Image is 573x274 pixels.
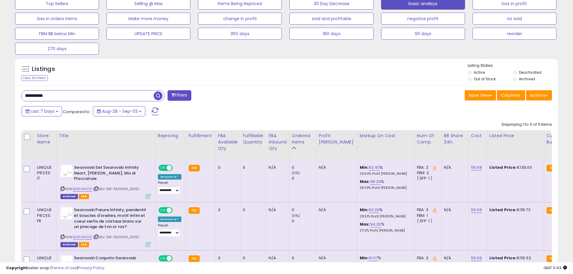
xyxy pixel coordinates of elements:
a: Terms of Use [51,265,77,271]
button: loss in orders items [15,13,99,25]
label: Out of Stock [474,76,496,82]
small: FBA [189,207,200,214]
small: FBA [189,255,200,262]
div: N/A [444,255,464,261]
div: 0 [292,255,316,261]
b: Listed Price: [489,207,517,213]
div: % [360,222,410,233]
div: UNIQUE PIECES FR [37,207,52,224]
a: 56.69 [471,165,482,171]
b: Min: [360,255,369,261]
span: OFF [172,165,181,171]
div: % [360,207,410,218]
div: N/A [319,255,353,261]
div: €119.33 [489,255,539,261]
div: FBA: 3 [417,207,437,213]
span: | SKU: SW-5521040_10001 [93,186,139,191]
div: ( SFP: 1 ) [417,176,437,181]
p: 38.09% Profit [PERSON_NAME] [360,186,410,190]
div: 0 [243,207,261,213]
div: ASIN: [60,207,151,246]
span: Last 7 Days [31,108,54,114]
div: % [360,255,410,266]
p: 28.51% Profit [PERSON_NAME] [360,214,410,219]
div: 0 [292,218,316,224]
div: FBM: 1 [417,213,437,218]
button: 360 days [198,28,282,40]
button: 90 days [381,28,465,40]
img: 31N-FOP8NLL._SL40_.jpg [60,165,72,177]
p: 37.12% Profit [PERSON_NAME] [360,229,410,233]
div: €119.72 [489,207,539,213]
span: ON [159,165,167,171]
span: ON [159,208,167,213]
strong: Copyright [6,265,28,271]
div: 0 [218,255,236,261]
small: FBA [547,207,558,214]
b: Swarovski Set Swarovski Infinity Heart, [PERSON_NAME], Mix di Placcature [74,165,147,183]
a: Privacy Policy [78,265,104,271]
small: (0%) [292,213,300,218]
div: FBM: 2 [417,170,437,176]
button: 270 days [15,43,99,55]
div: Title [59,133,153,139]
div: N/A [269,207,285,213]
div: 0 [292,207,316,213]
div: N/A [319,207,353,213]
span: Aug-28 - Sep-03 [102,108,138,114]
button: reorder [473,28,556,40]
div: Clear All Filters [21,75,48,81]
button: sold and profitable [289,13,373,25]
b: Max: [360,221,370,227]
div: 0 [292,176,316,181]
small: FBA [547,165,558,171]
a: 61.07 [369,255,378,261]
div: 0 [243,165,261,170]
button: Make more money [106,13,190,25]
span: | SKU: SW-5521040_10001 [93,235,139,239]
div: FBA: 3 [417,255,437,261]
button: Columns [497,90,525,100]
a: 94.30 [370,221,381,227]
b: Listed Price: [489,165,517,170]
a: 56.69 [471,255,482,261]
button: 180 days [289,28,373,40]
button: Actions [526,90,552,100]
b: Max: [360,179,370,184]
div: Profit [PERSON_NAME] [319,133,355,145]
div: 0 [292,165,316,170]
div: UNIQUE PIECES ES [37,255,52,272]
span: OFF [172,208,181,213]
button: Aug-28 - Sep-03 [93,106,145,116]
img: 31N-FOP8NLL._SL40_.jpg [60,255,72,267]
button: FBM BB below Min [15,28,99,40]
label: Active [474,70,485,75]
div: Amazon AI * [158,217,181,222]
span: 2025-09-11 11:43 GMT [544,265,567,271]
label: Archived [519,76,535,82]
div: Amazon AI * [158,174,181,180]
div: 0 [218,165,236,170]
button: negative profit [381,13,465,25]
div: ASIN: [60,165,151,198]
div: Store Name [37,133,54,145]
div: Fulfillable Quantity [243,133,263,145]
span: Columns [501,92,520,98]
div: €139.00 [489,165,539,170]
a: 63.40 [369,165,380,171]
b: Listed Price: [489,255,517,261]
div: FBA: 2 [417,165,437,170]
div: Ordered Items [292,133,314,145]
img: 31N-FOP8NLL._SL40_.jpg [60,207,72,219]
button: no sold [473,13,556,25]
div: Repricing [158,133,183,139]
button: Last 7 Days [22,106,62,116]
a: B0814XNDS1 [73,235,92,240]
b: Min: [360,207,369,213]
button: Filters [168,90,191,101]
small: (0%) [292,171,300,175]
div: N/A [444,165,464,170]
div: Markup on Cost [360,133,412,139]
div: Preset: [158,223,181,237]
div: 0 [218,207,236,213]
